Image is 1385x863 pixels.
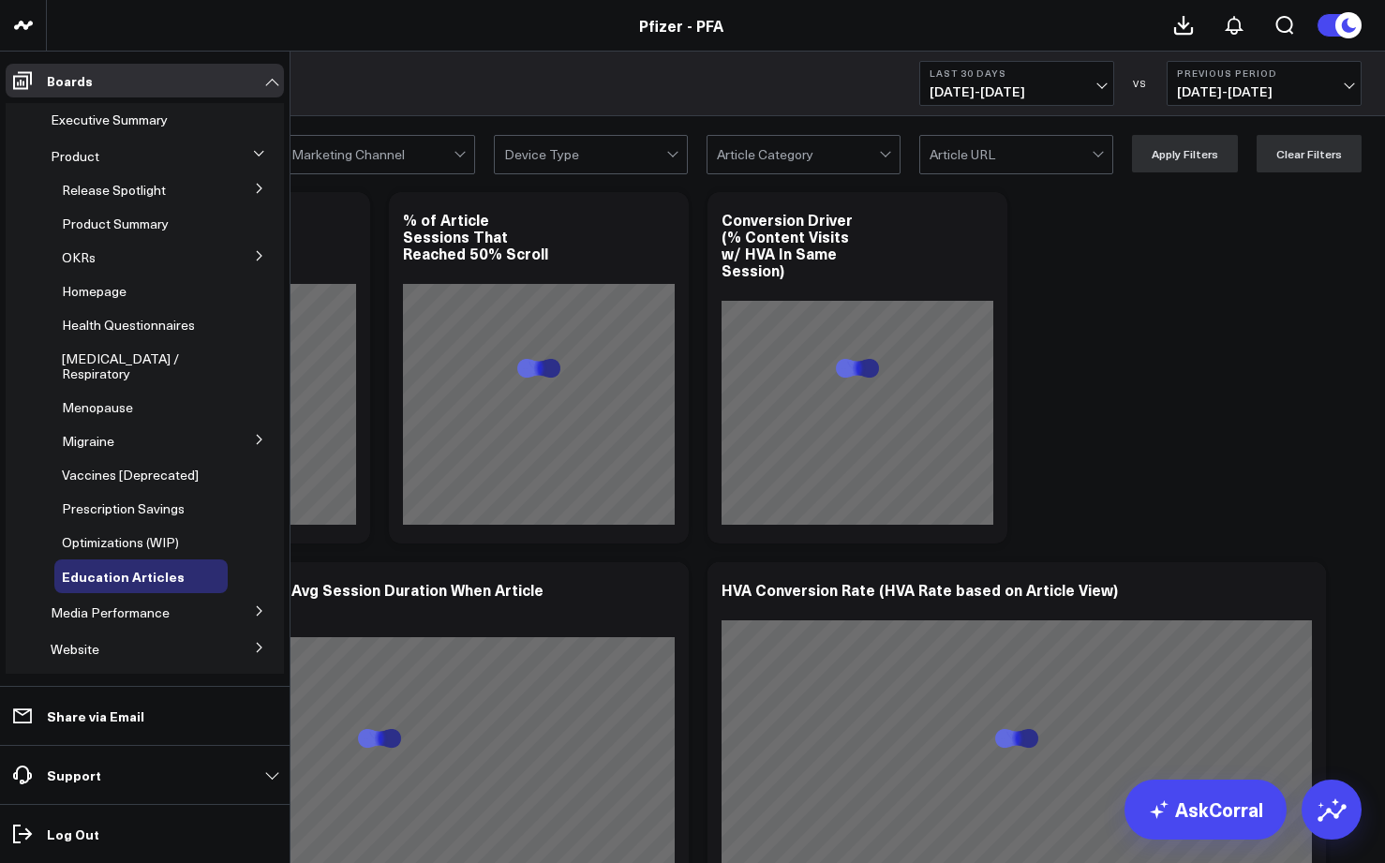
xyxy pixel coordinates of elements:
a: AskCorral [1124,780,1287,840]
p: Boards [47,73,93,88]
span: Migraine [62,432,114,450]
div: Brand Consideration Driver (Avg Session Duration When Article Is Included) [84,579,544,617]
span: Vaccines [Deprecated] [62,466,199,484]
p: Support [47,767,101,782]
a: Homepage [62,284,127,299]
div: HVA Conversion Rate (HVA Rate based on Article View) [722,579,1118,600]
button: Last 30 Days[DATE]-[DATE] [919,61,1114,106]
div: % of Article Sessions That Reached 50% Scroll [403,209,548,263]
a: Media Performance [51,605,170,620]
button: Clear Filters [1257,135,1362,172]
b: Previous Period [1177,67,1351,79]
p: Log Out [47,826,99,841]
span: Menopause [62,398,133,416]
span: Media Performance [51,603,170,621]
span: Optimizations (WIP) [62,533,179,551]
button: Apply Filters [1132,135,1238,172]
b: Last 30 Days [930,67,1104,79]
a: Migraine [62,434,114,449]
a: Product [51,149,99,164]
span: Product Summary [62,215,169,232]
a: Prescription Savings [62,501,185,516]
span: Release Spotlight [62,181,166,199]
a: Executive Summary [51,112,168,127]
a: Pfizer - PFA [639,15,723,36]
span: [MEDICAL_DATA] / Respiratory [62,350,179,382]
span: Executive Summary [51,111,168,128]
a: Release Spotlight [62,183,166,198]
a: Optimizations (WIP) [62,535,179,550]
p: Share via Email [47,708,144,723]
a: OKRs [62,250,96,265]
span: OKRs [62,248,96,266]
span: Website [51,640,99,658]
a: Website [51,642,99,657]
span: Health Questionnaires [62,316,195,334]
div: Conversion Driver (% Content Visits w/ HVA In Same Session) [722,209,853,280]
span: Product [51,147,99,165]
a: Menopause [62,400,133,415]
a: Health Questionnaires [62,318,195,333]
a: Vaccines [Deprecated] [62,468,199,483]
a: Education Articles [62,569,185,584]
span: Homepage [62,282,127,300]
span: Prescription Savings [62,499,185,517]
div: VS [1124,78,1157,89]
button: Previous Period[DATE]-[DATE] [1167,61,1362,106]
a: Product Summary [62,216,169,231]
span: [DATE] - [DATE] [1177,84,1351,99]
span: [DATE] - [DATE] [930,84,1104,99]
a: Log Out [6,817,284,851]
span: Education Articles [62,567,185,586]
a: [MEDICAL_DATA] / Respiratory [62,351,228,381]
